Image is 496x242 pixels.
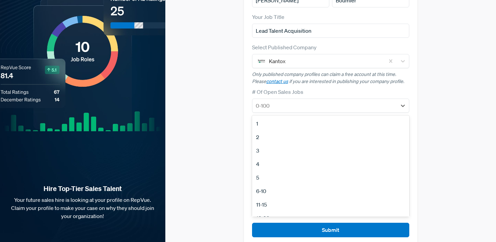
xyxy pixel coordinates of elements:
[252,117,410,130] div: 1
[11,184,155,193] strong: Hire Top-Tier Sales Talent
[11,196,155,220] p: Your future sales hire is looking at your profile on RepVue. Claim your profile to make your case...
[252,171,410,184] div: 5
[252,13,284,21] label: Your Job Title
[252,88,303,96] label: # Of Open Sales Jobs
[252,130,410,144] div: 2
[257,57,266,65] img: Kantox
[252,184,410,198] div: 6-10
[252,211,410,225] div: 16-20
[252,24,410,38] input: Title
[266,78,288,84] a: contact us
[252,157,410,171] div: 4
[252,71,410,85] p: Only published company profiles can claim a free account at this time. Please if you are interest...
[252,144,410,157] div: 3
[252,198,410,211] div: 11-15
[252,43,316,51] label: Select Published Company
[252,223,410,237] button: Submit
